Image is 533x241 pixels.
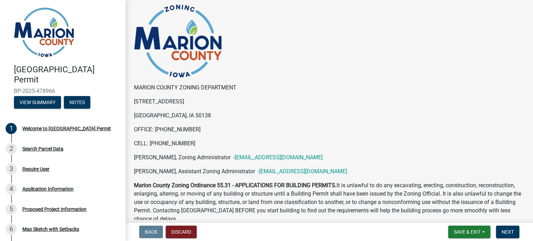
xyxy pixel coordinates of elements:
[22,227,79,232] div: Map Sketch with Setbacks
[134,167,525,176] p: [PERSON_NAME], Assistant Zoning Administrator -
[134,111,525,120] p: [GEOGRAPHIC_DATA], IA 50138
[139,226,163,238] button: Back
[134,125,525,134] p: OFFICE: [PHONE_NUMBER]
[145,229,157,235] span: Back
[134,182,337,189] strong: Marion County Zoning Ordinance 55.31 - APPLICATIONS FOR BUILDING PERMITS.
[134,83,525,92] p: MARION COUNTY ZONING DEPARTMENT
[454,229,481,235] span: Save & Exit
[14,96,61,109] button: View Summary
[134,153,525,162] p: [PERSON_NAME], Zoning Administrator -
[502,229,514,235] span: Next
[448,226,490,238] button: Save & Exit
[22,207,87,212] div: Proposed Project Information
[14,88,112,94] span: BP-2025-478966
[64,100,90,105] wm-modal-confirm: Notes
[6,204,17,215] div: 5
[22,146,63,151] div: Search Parcel Data
[6,143,17,154] div: 2
[14,65,120,85] h4: [GEOGRAPHIC_DATA] Permit
[235,154,323,161] a: [EMAIL_ADDRESS][DOMAIN_NAME]
[134,4,222,78] img: image_be028ab4-a45e-4790-9d45-118dc00cb89f.png
[14,100,61,105] wm-modal-confirm: Summary
[166,226,197,238] button: Discard
[6,224,17,235] div: 6
[14,7,74,57] img: Marion County, Iowa
[22,167,50,171] div: Require User
[6,163,17,175] div: 3
[6,123,17,134] div: 1
[22,187,74,191] div: Application Information
[496,226,519,238] button: Next
[134,139,525,148] p: CELL: [PHONE_NUMBER]
[6,183,17,195] div: 4
[259,168,347,175] a: [EMAIL_ADDRESS][DOMAIN_NAME]
[134,181,525,223] p: It is unlawful to do any excavating, erecting, construction, reconstruction, enlarging, altering,...
[64,96,90,109] button: Notes
[134,97,525,106] p: [STREET_ADDRESS]
[22,126,111,131] div: Welcome to [GEOGRAPHIC_DATA] Permit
